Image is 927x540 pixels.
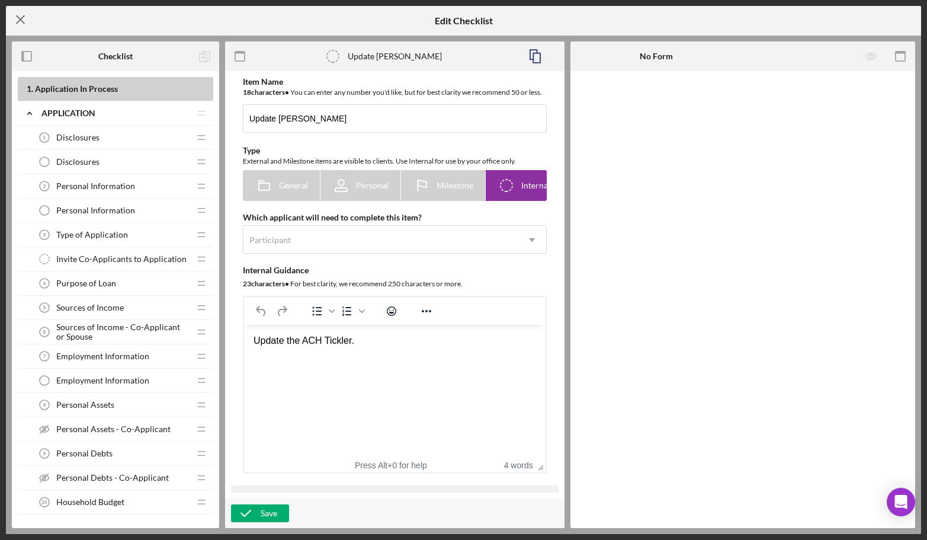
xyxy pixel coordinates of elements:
[251,303,271,319] button: Undo
[261,504,277,522] div: Save
[41,108,190,118] div: Application
[43,232,46,238] tspan: 3
[43,329,46,335] tspan: 6
[243,213,547,222] div: Which applicant will need to complete this item?
[435,15,493,26] h5: Edit Checklist
[344,461,438,470] div: Press Alt+0 for help
[521,181,550,190] span: Internal
[56,449,113,458] span: Personal Debts
[35,84,118,94] span: Application In Process
[348,52,442,61] div: Update [PERSON_NAME]
[56,522,181,531] span: Household Budget - Co-Applicant
[43,135,46,140] tspan: 1
[56,424,171,434] span: Personal Assets - Co-Applicant
[243,279,289,288] b: 23 character s •
[243,87,547,98] div: You can enter any number you'd like, but for best clarity we recommend 50 or less.
[249,235,291,245] div: Participant
[416,303,437,319] button: Reveal or hide additional toolbar items
[243,266,547,275] div: Internal Guidance
[243,278,547,290] div: For best clarity, we recommend 250 characters or more.
[231,504,289,522] button: Save
[98,52,133,61] b: Checklist
[337,303,367,319] div: Numbered list
[41,499,47,505] tspan: 10
[243,146,547,155] div: Type
[43,183,46,189] tspan: 2
[56,352,149,361] span: Employment Information
[56,303,124,312] span: Sources of Income
[43,280,46,286] tspan: 4
[43,450,46,456] tspan: 9
[56,376,149,385] span: Employment Information
[56,322,190,341] span: Sources of Income - Co-Applicant or Spouse
[56,230,128,239] span: Type of Application
[272,303,292,319] button: Redo
[43,402,46,408] tspan: 8
[887,488,915,516] div: Open Intercom Messenger
[56,206,135,215] span: Personal Information
[640,52,673,61] b: No Form
[437,181,473,190] span: Milestone
[56,157,100,167] span: Disclosures
[27,84,33,94] span: 1 .
[56,473,169,483] span: Personal Debts - Co-Applicant
[533,458,546,472] div: Press the Up and Down arrow keys to resize the editor.
[243,88,289,97] b: 18 character s •
[56,279,116,288] span: Purpose of Loan
[56,133,100,142] span: Disclosures
[356,181,389,190] span: Personal
[43,305,46,311] tspan: 5
[43,353,46,359] tspan: 7
[56,400,114,410] span: Personal Assets
[56,497,124,507] span: Household Budget
[504,461,533,470] button: 4 words
[56,181,135,191] span: Personal Information
[279,181,308,190] span: General
[307,303,336,319] div: Bullet list
[381,303,402,319] button: Emojis
[56,254,187,264] span: Invite Co-Applicants to Application
[243,77,547,87] div: Item Name
[244,325,546,458] iframe: Rich Text Area
[243,155,547,167] div: External and Milestone items are visible to clients. Use Internal for use by your office only.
